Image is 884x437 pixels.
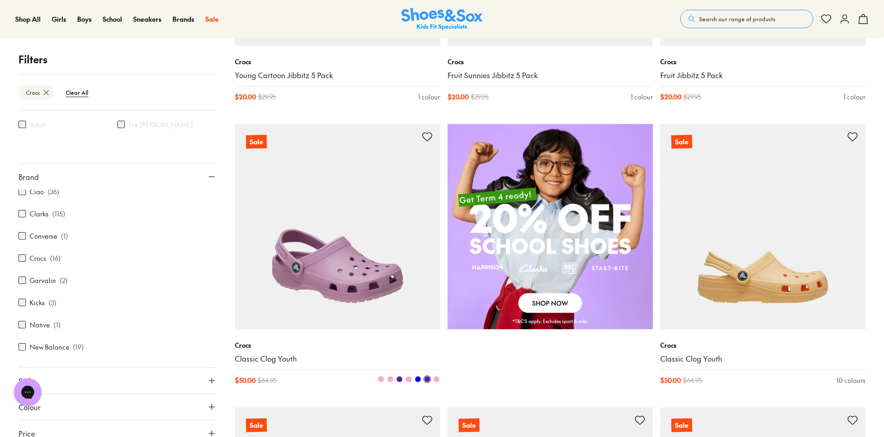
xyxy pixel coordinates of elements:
a: Girls [52,14,66,24]
p: Sale [671,135,692,148]
span: Brand [18,171,39,182]
button: Brand [18,164,216,190]
label: Pre [PERSON_NAME] [129,120,193,129]
p: Crocs [235,340,440,350]
label: Native [30,320,50,330]
p: Filters [18,52,216,67]
a: Sale [205,14,219,24]
span: $ 50.00 [235,375,256,385]
p: Crocs [660,340,866,350]
div: 1 colour [843,92,866,102]
a: Boys [77,14,92,24]
a: Shoes & Sox [401,8,483,31]
label: Ciao [30,187,44,197]
p: Sale [459,418,479,432]
p: ( 1 ) [54,320,61,330]
div: 10 colours [836,375,866,385]
a: School [103,14,122,24]
p: ( 3 ) [49,298,56,308]
a: Classic Clog Youth [660,354,866,364]
span: $ 64.95 [683,375,702,385]
p: ( 1 ) [61,231,68,241]
label: New Balance [30,342,69,352]
label: Clarks [30,209,49,219]
button: Style [18,368,216,394]
p: Crocs [448,57,653,67]
p: ( 2 ) [60,276,68,285]
p: ( 115 ) [52,209,65,219]
span: $ 20.00 [235,92,256,102]
span: Search our range of products [699,15,775,23]
p: Crocs [660,57,866,67]
label: Garvalin [30,276,56,285]
span: $ 29.95 [258,92,276,102]
a: Brands [172,14,194,24]
p: ( 19 ) [73,342,84,352]
label: Converse [30,231,57,241]
p: ( 36 ) [48,187,59,197]
label: Adult [30,120,46,129]
p: Sale [671,418,692,432]
span: $ 64.95 [258,375,277,385]
label: Kicks [30,298,45,308]
img: SNS_Logo_Responsive.svg [401,8,483,31]
a: Young Cartoon Jibbitz 5 Pack [235,70,440,80]
a: Fruit Sunnies Jibbitz 5 Pack [448,70,653,80]
button: Colour [18,394,216,420]
span: $ 29.95 [683,92,701,102]
a: Sale [660,124,866,329]
div: 1 colour [631,92,653,102]
span: $ 20.00 [448,92,469,102]
span: $ 29.95 [471,92,489,102]
label: Crocs [30,253,46,263]
p: ( 16 ) [50,253,61,263]
p: Sale [246,135,267,148]
img: 20% off school shoes shop now [448,124,653,329]
btn: Clear All [58,84,96,101]
button: Search our range of products [680,10,813,28]
a: Classic Clog Youth [235,354,440,364]
a: Shop All [15,14,41,24]
a: Sale [235,124,440,329]
a: Sneakers [133,14,161,24]
a: Fruit Jibbitz 5 Pack [660,70,866,80]
btn: Crocs [18,85,55,100]
span: $ 20.00 [660,92,681,102]
div: 1 colour [418,92,440,102]
iframe: Gorgias live chat messenger [9,375,46,409]
p: Crocs [235,57,440,67]
span: $ 50.00 [660,375,681,385]
p: Sale [246,418,267,432]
